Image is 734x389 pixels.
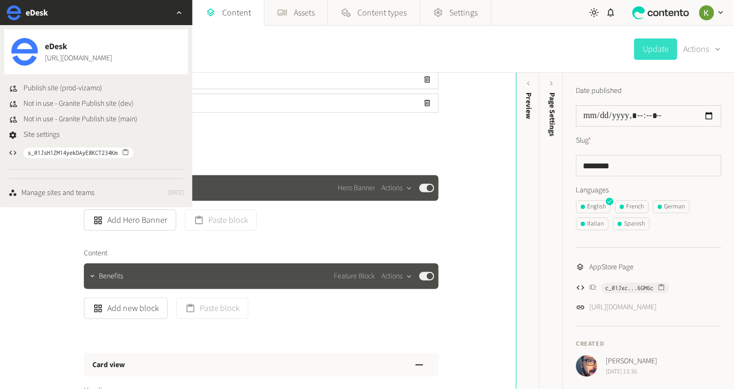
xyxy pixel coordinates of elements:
span: ID: [589,282,597,293]
span: [DATE] [168,188,184,198]
span: Page Settings [546,92,558,136]
a: [URL][DOMAIN_NAME] [45,53,112,64]
span: AppStore Page [589,262,634,273]
img: eDesk [6,5,21,20]
button: Paste block [185,209,257,231]
button: s_01JsH1ZM14yekDAyE8KCT234Km [24,147,134,158]
button: Actions [381,182,413,194]
button: Spanish [613,217,650,230]
button: German [653,200,690,213]
span: s_01JsH1ZM14yekDAyE8KCT234Km [28,148,118,158]
div: German [658,202,685,212]
span: eDesk [45,40,112,53]
span: Benefits [99,271,123,282]
span: Content [84,248,107,259]
a: Site settings [9,129,60,141]
a: Manage sites and teams [9,188,95,199]
button: Actions [684,38,721,60]
span: Feature Block [334,271,375,282]
div: Italian [581,219,604,229]
span: [PERSON_NAME] [606,356,657,367]
button: Add new block [84,298,168,319]
button: Update [634,38,677,60]
label: Date published [576,85,622,97]
h2: eDesk [26,6,48,19]
span: Hero Banner [338,183,375,194]
img: Keelin Terry [699,5,714,20]
button: Add Hero Banner [84,209,176,231]
span: Site settings [24,129,60,141]
span: c_01Jxc...6GM6c [605,283,653,293]
img: Josh Angell [576,355,597,377]
button: c_01Jxc...6GM6c [601,283,669,293]
div: English [581,202,606,212]
button: Paste block [176,298,248,319]
button: Not in use - Granite Publish site (dev) [9,98,134,110]
a: [URL][DOMAIN_NAME] [589,302,657,313]
span: Publish site (prod-vizamo) [24,83,102,94]
label: Slug [576,135,591,146]
button: Actions [381,270,413,283]
span: [DATE] 13:36 [606,367,657,377]
span: Settings [450,6,478,19]
button: Not in use - Granite Publish site (main) [9,114,137,125]
button: Publish site (prod-vizamo) [9,83,102,94]
label: Languages [576,185,721,196]
span: Not in use - Granite Publish site (main) [24,114,137,125]
img: eDesk [11,38,38,66]
div: Spanish [618,219,645,229]
span: Not in use - Granite Publish site (dev) [24,98,134,110]
button: Italian [576,217,608,230]
button: French [615,200,649,213]
h3: Card view [92,360,125,371]
div: Preview [523,92,534,119]
span: Content types [358,6,407,19]
button: English [576,200,611,213]
h4: Created [576,339,721,349]
div: Manage sites and teams [21,188,95,199]
div: French [620,202,644,212]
